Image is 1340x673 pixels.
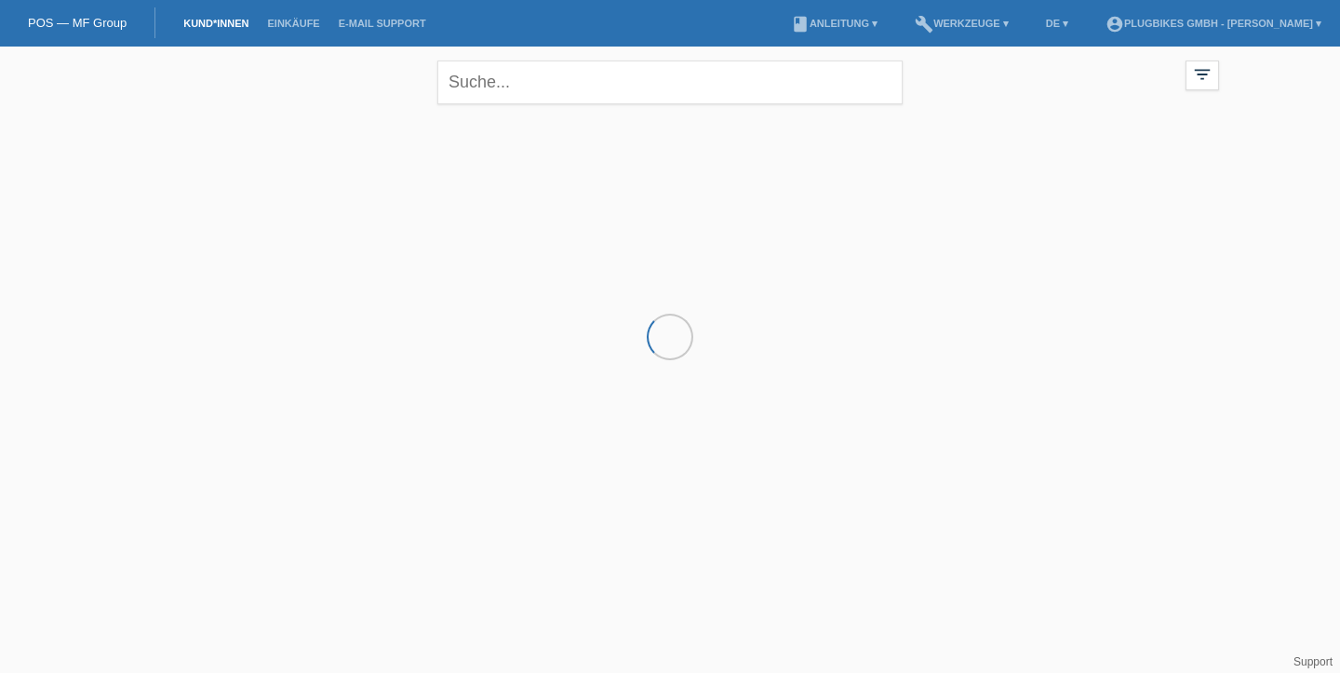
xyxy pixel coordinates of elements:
a: E-Mail Support [329,18,435,29]
a: Kund*innen [174,18,258,29]
a: buildWerkzeuge ▾ [905,18,1018,29]
i: filter_list [1192,64,1213,85]
a: account_circlePlugBikes GmbH - [PERSON_NAME] ▾ [1096,18,1331,29]
a: Support [1293,655,1333,668]
i: build [915,15,933,34]
input: Suche... [437,61,903,104]
a: DE ▾ [1037,18,1078,29]
a: bookAnleitung ▾ [782,18,887,29]
i: account_circle [1105,15,1124,34]
i: book [791,15,810,34]
a: POS — MF Group [28,16,127,30]
a: Einkäufe [258,18,328,29]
